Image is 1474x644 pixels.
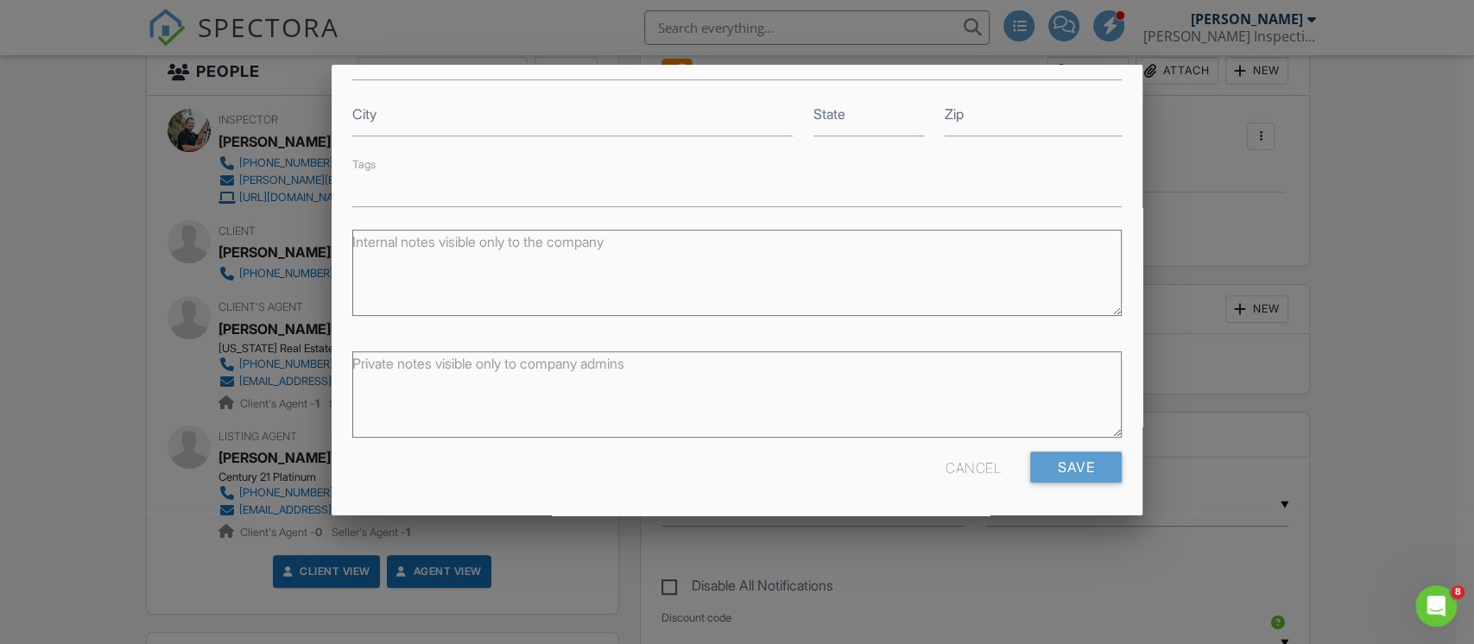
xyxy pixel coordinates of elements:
[1415,585,1457,627] iframe: Intercom live chat
[352,158,376,171] label: Tags
[1451,585,1465,599] span: 8
[1030,451,1122,483] input: Save
[945,104,964,123] label: Zip
[352,232,604,251] label: Internal notes visible only to the company
[352,104,376,123] label: City
[946,451,1001,483] div: Cancel
[352,354,624,373] label: Private notes visible only to company admins
[813,104,845,123] label: State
